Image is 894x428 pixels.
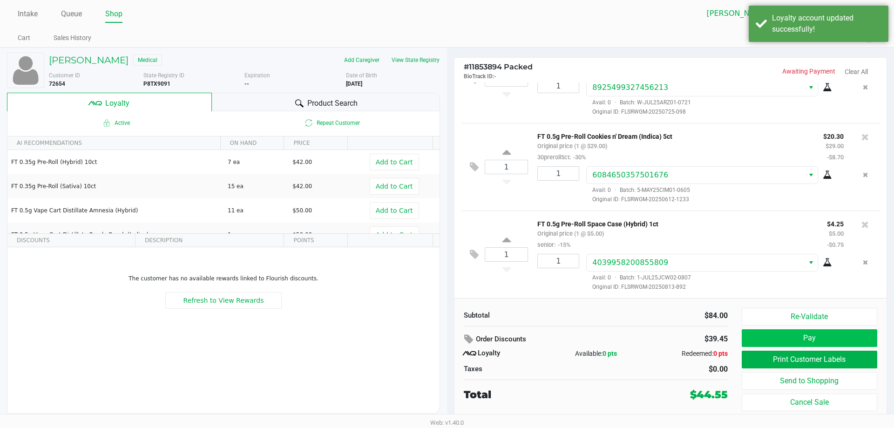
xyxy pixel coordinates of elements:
[537,218,813,228] p: FT 0.5g Pre-Roll Space Case (Hybrid) 1ct
[7,136,440,233] div: Data table
[430,419,464,426] span: Web: v1.40.0
[18,32,30,44] a: Cart
[143,72,184,79] span: State Registry ID
[537,143,607,149] small: Original price (1 @ $29.00)
[18,7,38,20] a: Intake
[494,73,496,80] span: -
[292,231,312,238] span: $50.00
[826,143,844,149] small: $29.00
[586,99,691,106] span: Avail: 0 Batch: W-JUL25ARZ01-0721
[370,202,419,219] button: Add to Cart
[586,274,691,281] span: Avail: 0 Batch: 1-JUL25JCW02-0807
[640,349,728,359] div: Redeemed:
[49,72,80,79] span: Customer ID
[307,98,358,109] span: Product Search
[7,174,223,198] td: FT 0.35g Pre-Roll (Sativa) 10ct
[464,73,494,80] span: BioTrack ID:
[105,7,122,20] a: Shop
[859,166,872,183] button: Remove the package from the orderLine
[101,117,112,129] inline-svg: Active loyalty member
[537,241,570,248] small: senior:
[742,394,877,411] button: Cancel Sale
[292,207,312,214] span: $50.00
[7,150,223,174] td: FT 0.35g Pre-Roll (Hybrid) 10ct
[346,72,377,79] span: Date of Birth
[165,292,282,309] button: Refresh to View Rewards
[827,241,844,248] small: -$0.75
[54,32,91,44] a: Sales History
[338,53,386,68] button: Add Caregiver
[220,136,284,150] th: ON HAND
[586,187,690,193] span: Avail: 0 Batch: 5-MAY25CIM01-0605
[135,234,284,247] th: DESCRIPTION
[223,150,288,174] td: 7 ea
[303,117,314,129] inline-svg: Is repeat customer
[859,79,872,96] button: Remove the package from the orderLine
[827,218,844,228] p: $4.25
[586,283,844,291] span: Original ID: FLSRWGM-20250813-892
[611,187,620,193] span: ·
[707,8,798,19] span: [PERSON_NAME][GEOGRAPHIC_DATA]
[464,348,552,359] div: Loyalty
[376,231,413,238] span: Add to Cart
[552,349,640,359] div: Available:
[464,62,469,71] span: #
[592,83,668,92] span: 8925499327456213
[742,351,877,368] button: Print Customer Labels
[244,72,270,79] span: Expiration
[7,117,223,129] span: Active
[105,98,129,109] span: Loyalty
[827,154,844,161] small: -$8.70
[223,117,440,129] span: Repeat Customer
[370,226,419,243] button: Add to Cart
[223,223,288,247] td: 1 ea
[292,159,312,165] span: $42.00
[555,241,570,248] span: -15%
[690,387,728,402] div: $44.55
[49,54,129,66] h5: [PERSON_NAME]
[284,234,347,247] th: POINTS
[7,234,440,387] div: Data table
[742,308,877,326] button: Re-Validate
[611,274,620,281] span: ·
[859,254,872,271] button: Remove the package from the orderLine
[537,130,809,140] p: FT 0.5g Pre-Roll Cookies n' Dream (Indica) 5ct
[649,331,728,347] div: $39.45
[772,13,881,35] div: Loyalty account updated successfully!
[346,81,362,87] b: [DATE]
[603,350,617,357] span: 0 pts
[370,154,419,170] button: Add to Cart
[376,158,413,166] span: Add to Cart
[223,174,288,198] td: 15 ea
[845,67,868,77] button: Clear All
[49,81,65,87] b: 72654
[586,108,844,116] span: Original ID: FLSRWGM-20250725-098
[713,350,728,357] span: 0 pts
[823,130,844,140] p: $20.30
[7,223,223,247] td: FT 0.5g Vape Cart Distillate Purple Punch (Indica)
[742,372,877,390] button: Send to Shopping
[376,207,413,214] span: Add to Cart
[464,62,533,71] span: 11853894 Packed
[537,230,604,237] small: Original price (1 @ $5.00)
[244,81,249,87] b: --
[7,136,220,150] th: AI RECOMMENDATIONS
[586,195,844,204] span: Original ID: FLSRWGM-20250612-1233
[803,5,817,22] button: Select
[537,154,586,161] small: 30preroll5ct:
[592,170,668,179] span: 6084650357501676
[143,81,170,87] b: P8TX9091
[464,331,635,348] div: Order Discounts
[292,183,312,190] span: $42.00
[804,79,818,96] button: Select
[670,67,835,76] p: Awaiting Payment
[829,230,844,237] small: $5.00
[571,154,586,161] span: -30%
[386,53,440,68] button: View State Registry
[611,99,620,106] span: ·
[61,7,82,20] a: Queue
[376,183,413,190] span: Add to Cart
[7,198,223,223] td: FT 0.5g Vape Cart Distillate Amnesia (Hybrid)
[742,329,877,347] button: Pay
[464,310,589,321] div: Subtotal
